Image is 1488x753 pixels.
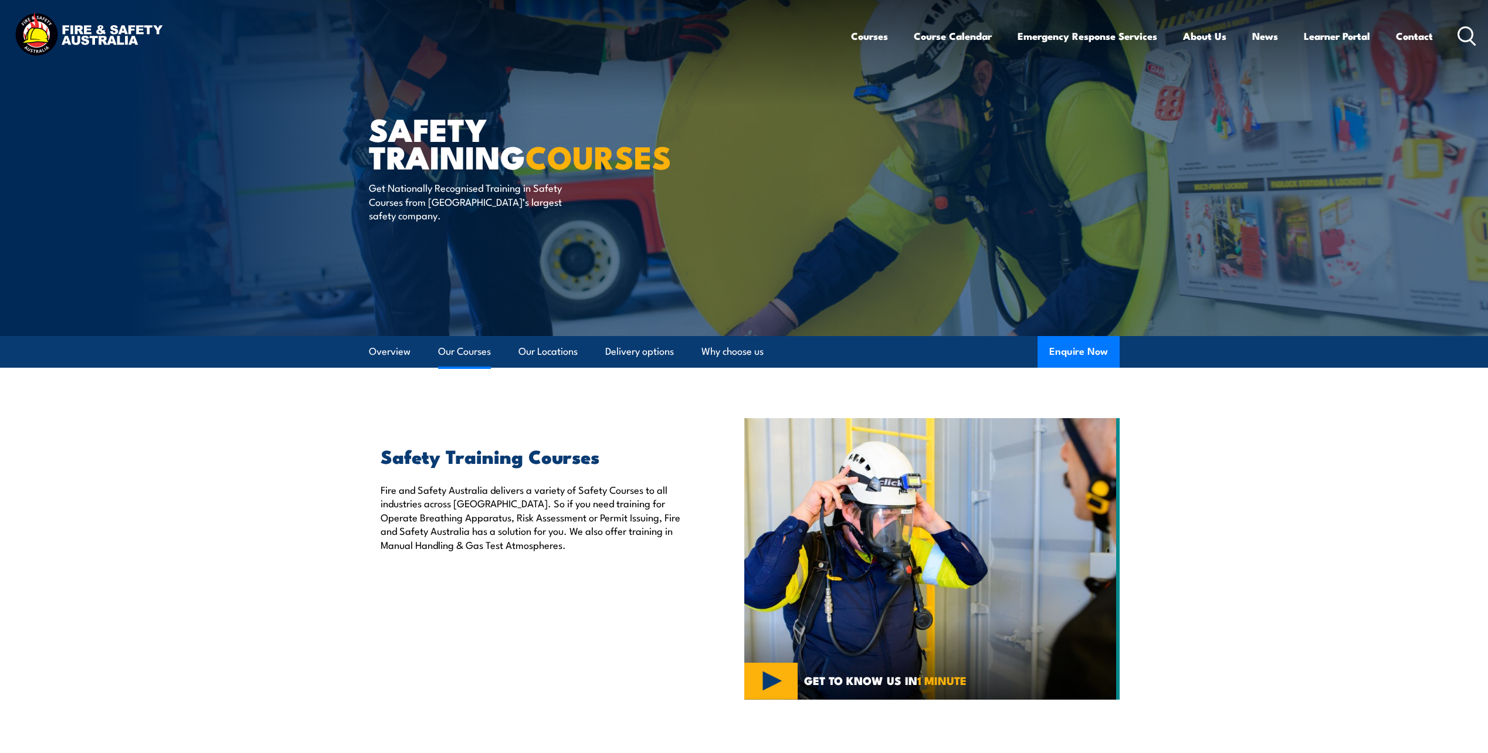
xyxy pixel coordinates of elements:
[701,336,764,367] a: Why choose us
[526,131,672,180] strong: COURSES
[851,21,888,52] a: Courses
[438,336,491,367] a: Our Courses
[1018,21,1157,52] a: Emergency Response Services
[917,671,967,688] strong: 1 MINUTE
[518,336,578,367] a: Our Locations
[1038,336,1120,368] button: Enquire Now
[381,483,690,551] p: Fire and Safety Australia delivers a variety of Safety Courses to all industries across [GEOGRAPH...
[744,418,1120,700] img: Safety Training COURSES (1)
[369,181,583,222] p: Get Nationally Recognised Training in Safety Courses from [GEOGRAPHIC_DATA]’s largest safety comp...
[914,21,992,52] a: Course Calendar
[1396,21,1433,52] a: Contact
[605,336,674,367] a: Delivery options
[1304,21,1370,52] a: Learner Portal
[369,115,659,169] h1: Safety Training
[804,675,967,686] span: GET TO KNOW US IN
[369,336,411,367] a: Overview
[1183,21,1226,52] a: About Us
[381,447,690,464] h2: Safety Training Courses
[1252,21,1278,52] a: News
